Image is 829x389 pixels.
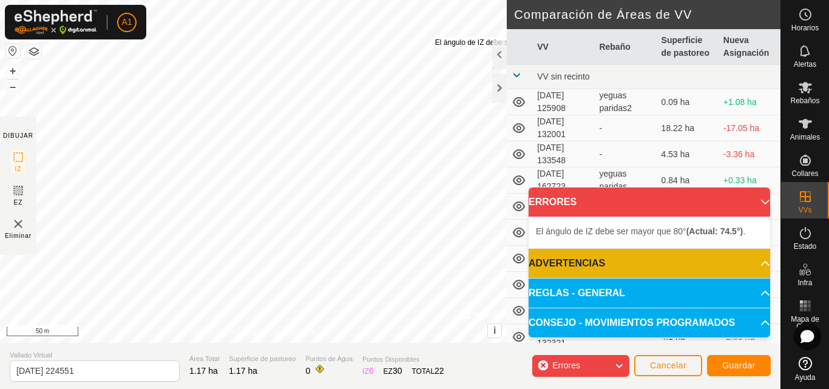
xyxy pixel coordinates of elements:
td: +0.33 ha [719,167,780,194]
span: i [493,325,496,336]
th: Rebaño [594,29,656,65]
span: ADVERTENCIAS [529,256,605,271]
span: Ayuda [795,374,816,381]
span: Errores [552,360,580,370]
td: 0.84 ha [657,167,719,194]
p-accordion-content: ERRORES [529,217,770,248]
button: – [5,79,20,94]
p-accordion-header: REGLAS - GENERAL [529,279,770,308]
div: TOTAL [411,365,444,377]
th: Superficie de pastoreo [657,29,719,65]
a: Ayuda [781,352,829,386]
button: + [5,64,20,78]
span: 1.17 ha [229,366,257,376]
p-accordion-header: CONSEJO - MOVIMIENTOS PROGRAMADOS [529,308,770,337]
button: Capas del Mapa [27,44,41,59]
div: yeguas paridas2 [599,89,651,115]
td: 0.09 ha [657,89,719,115]
div: - [599,148,651,161]
td: [DATE] 133548 [532,141,594,167]
span: EZ [14,198,23,207]
td: [DATE] 132001 [532,115,594,141]
span: Puntos Disponibles [362,354,444,365]
span: VV sin recinto [537,72,589,81]
span: VVs [798,206,811,214]
p-accordion-header: ADVERTENCIAS [529,249,770,278]
button: Restablecer Mapa [5,44,20,58]
a: Política de Privacidad [191,327,260,338]
span: Horarios [791,24,819,32]
img: VV [11,217,25,231]
a: Contáctenos [276,327,316,338]
span: 6 [369,366,374,376]
span: Área Total [189,354,219,364]
button: i [488,324,501,337]
span: Collares [791,170,818,177]
span: Vallado Virtual [10,350,180,360]
span: 0 [305,366,310,376]
div: DIBUJAR [3,131,33,140]
span: Cancelar [650,360,686,370]
button: Guardar [707,355,771,376]
div: yeguas paridas [599,167,651,193]
span: IZ [15,164,22,174]
div: El ángulo de IZ debe ser mayor que 80° . [435,37,615,48]
div: IZ [362,365,373,377]
td: +1.08 ha [719,89,780,115]
td: 4.53 ha [657,141,719,167]
span: Estado [794,243,816,250]
span: Superficie de pastoreo [229,354,296,364]
span: 22 [435,366,444,376]
button: Cancelar [634,355,702,376]
span: Animales [790,134,820,141]
div: EZ [384,365,402,377]
span: Guardar [722,360,756,370]
td: [DATE] 162723 [532,167,594,194]
span: Rebaños [790,97,819,104]
td: -17.05 ha [719,115,780,141]
span: A1 [121,16,132,29]
span: 30 [393,366,402,376]
div: - [599,122,651,135]
span: Infra [797,279,812,286]
th: Nueva Asignación [719,29,780,65]
span: Mapa de Calor [784,316,826,330]
span: Alertas [794,61,816,68]
span: REGLAS - GENERAL [529,286,625,300]
h2: Comparación de Áreas de VV [514,7,780,22]
th: VV [532,29,594,65]
span: Puntos de Agua [305,354,353,364]
td: 18.22 ha [657,115,719,141]
td: -3.36 ha [719,141,780,167]
span: El ángulo de IZ debe ser mayor que 80° . [536,226,745,236]
span: CONSEJO - MOVIMIENTOS PROGRAMADOS [529,316,735,330]
span: Eliminar [5,231,32,240]
b: (Actual: 74.5°) [686,226,743,236]
span: 1.17 ha [189,366,218,376]
p-accordion-header: ERRORES [529,188,770,217]
img: Logo Gallagher [15,10,97,35]
span: ERRORES [529,195,577,209]
td: [DATE] 125908 [532,89,594,115]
